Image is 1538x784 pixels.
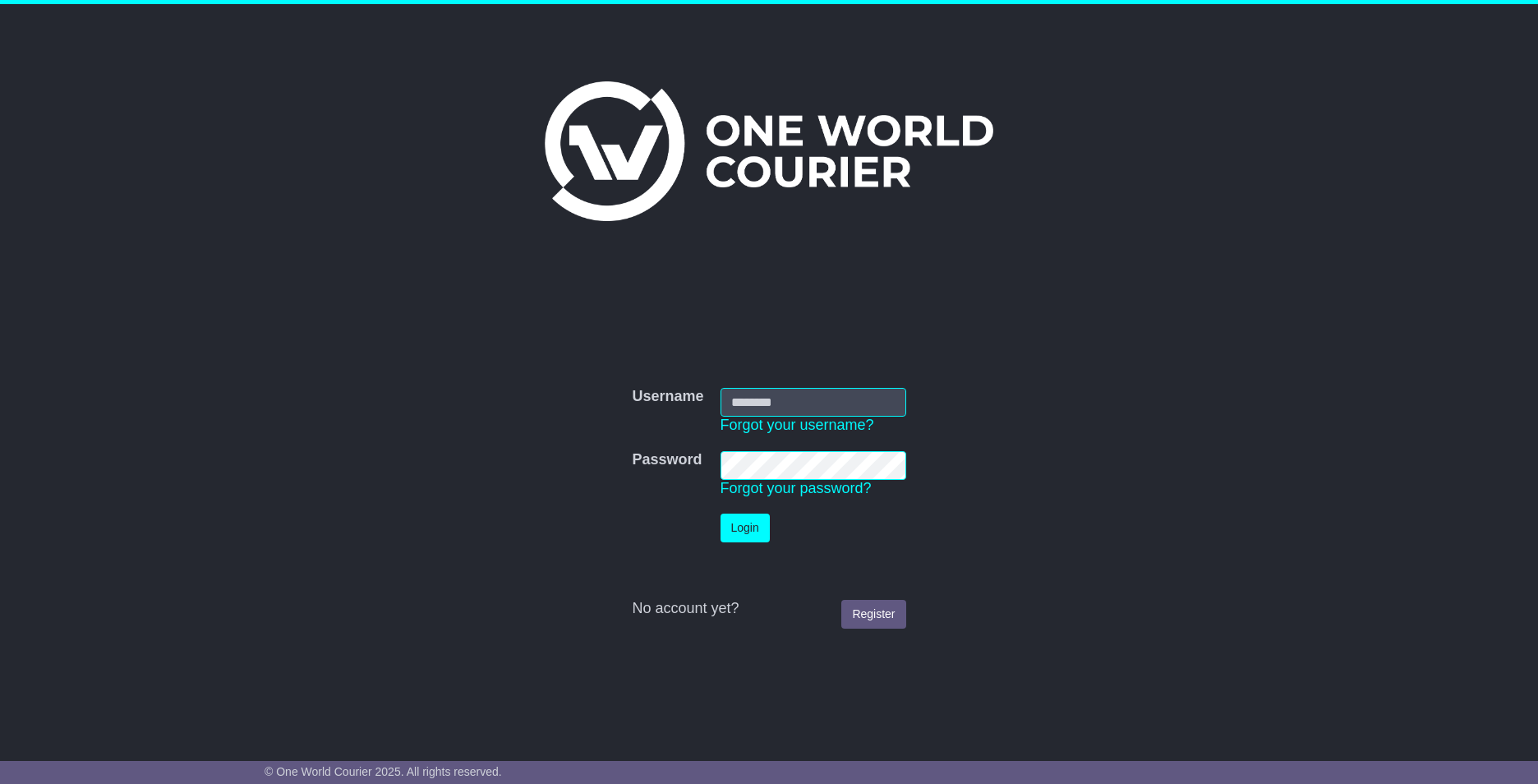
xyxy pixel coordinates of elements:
button: Login [721,514,770,542]
label: Password [632,451,702,469]
a: Register [841,600,905,629]
label: Username [632,388,703,406]
div: No account yet? [632,600,905,618]
img: One World [545,81,993,221]
a: Forgot your password? [721,480,872,496]
a: Forgot your username? [721,417,874,433]
span: © One World Courier 2025. All rights reserved. [265,765,502,778]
